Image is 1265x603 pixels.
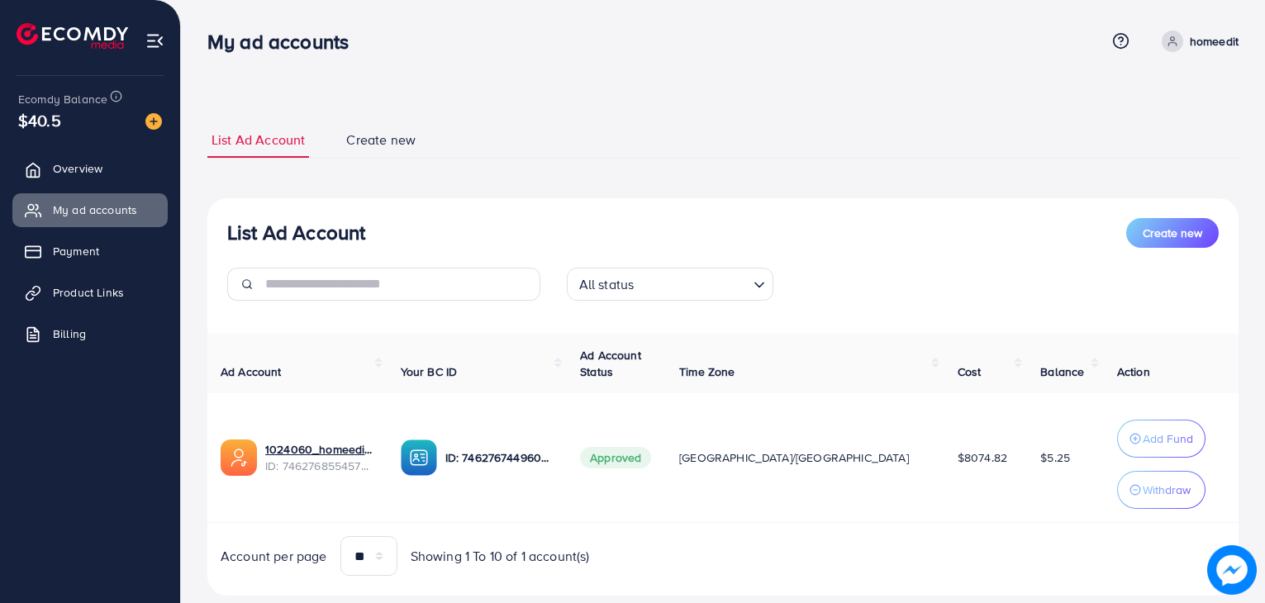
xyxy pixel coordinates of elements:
p: Withdraw [1143,480,1191,500]
span: $5.25 [1040,449,1070,466]
span: Your BC ID [401,363,458,380]
span: My ad accounts [53,202,137,218]
img: logo [17,23,128,49]
span: Action [1117,363,1150,380]
button: Add Fund [1117,420,1206,458]
div: Search for option [567,268,773,301]
button: Create new [1126,218,1219,248]
span: ID: 7462768554572742672 [265,458,374,474]
span: Approved [580,447,651,468]
div: <span class='underline'>1024060_homeedit7_1737561213516</span></br>7462768554572742672 [265,441,374,475]
span: Create new [1143,225,1202,241]
a: homeedit [1155,31,1239,52]
h3: List Ad Account [227,221,365,245]
span: Billing [53,325,86,342]
span: Ecomdy Balance [18,91,107,107]
span: Showing 1 To 10 of 1 account(s) [411,547,590,566]
span: Payment [53,243,99,259]
span: Ad Account [221,363,282,380]
p: Add Fund [1143,429,1193,449]
a: Payment [12,235,168,268]
img: image [145,113,162,130]
span: Balance [1040,363,1084,380]
img: image [1210,548,1253,591]
span: Cost [958,363,982,380]
span: Ad Account Status [580,347,641,380]
span: Time Zone [679,363,735,380]
a: Product Links [12,276,168,309]
button: Withdraw [1117,471,1206,509]
input: Search for option [639,269,746,297]
p: ID: 7462767449604177937 [445,448,554,468]
span: List Ad Account [212,131,305,150]
span: $8074.82 [958,449,1007,466]
p: homeedit [1190,31,1239,51]
a: Billing [12,317,168,350]
span: Account per page [221,547,327,566]
span: Create new [346,131,416,150]
img: menu [145,31,164,50]
span: $40.5 [18,108,61,132]
span: All status [576,273,638,297]
span: Product Links [53,284,124,301]
img: ic-ads-acc.e4c84228.svg [221,439,257,476]
a: Overview [12,152,168,185]
a: 1024060_homeedit7_1737561213516 [265,441,374,458]
img: ic-ba-acc.ded83a64.svg [401,439,437,476]
span: [GEOGRAPHIC_DATA]/[GEOGRAPHIC_DATA] [679,449,909,466]
span: Overview [53,160,102,177]
a: My ad accounts [12,193,168,226]
h3: My ad accounts [207,30,362,54]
